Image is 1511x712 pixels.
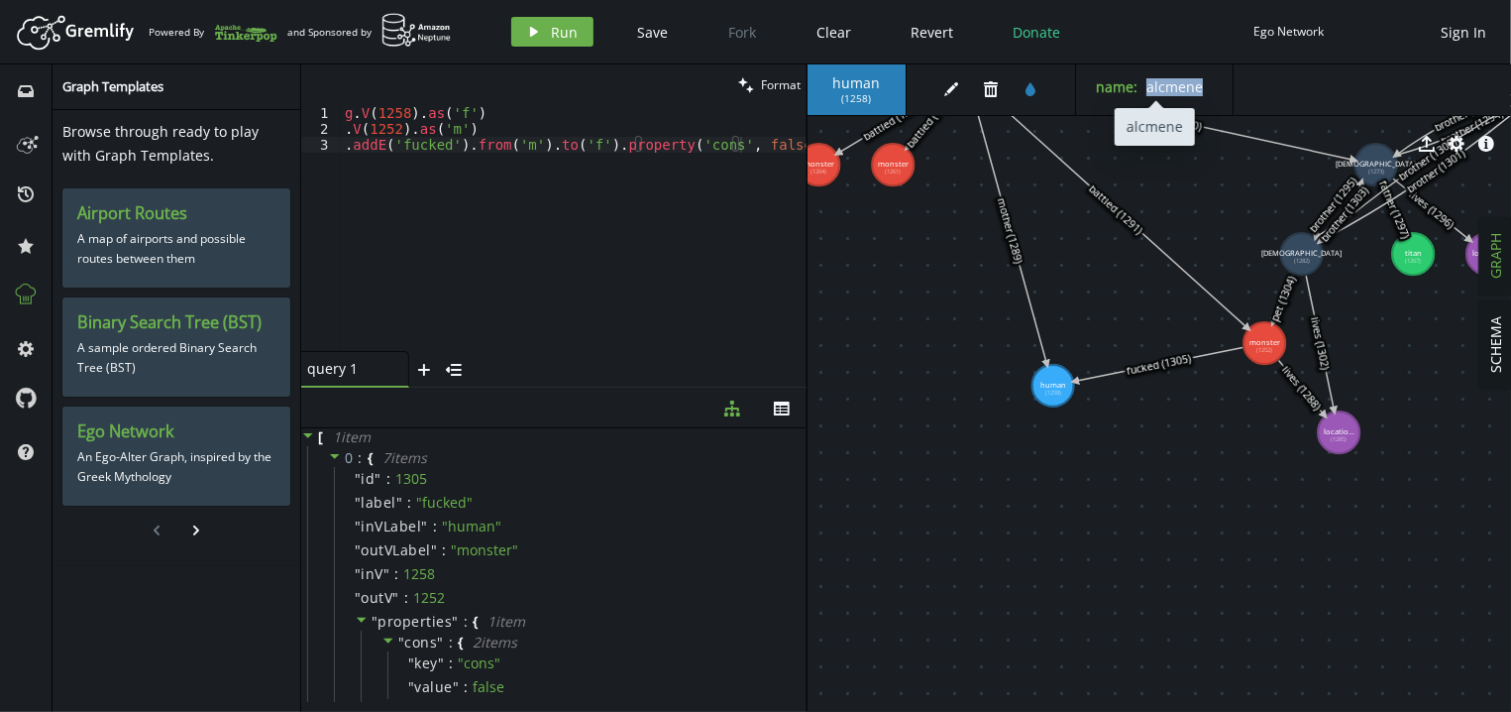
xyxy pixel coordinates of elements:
span: " [422,517,429,535]
span: " [431,540,438,559]
button: Revert [897,17,969,47]
tspan: monster [1249,338,1280,348]
span: Revert [912,23,954,42]
span: " [438,653,445,672]
span: [ [318,428,323,446]
button: Format [732,64,807,105]
span: Donate [1014,23,1061,42]
tspan: monster [804,160,834,170]
div: false [474,678,505,696]
span: " [408,677,415,696]
div: 2 [301,121,341,137]
span: Sign In [1441,23,1486,42]
tspan: (1282) [1294,257,1310,265]
span: : [386,470,390,488]
div: alcmene [1115,108,1195,146]
span: 1 item [333,427,371,446]
span: 7 item s [382,448,427,467]
span: " cons " [459,653,501,672]
div: 3 [301,137,341,153]
span: Run [552,23,579,42]
tspan: locatio... [1324,427,1354,437]
span: " [355,469,362,488]
span: " [438,633,445,652]
span: 0 [345,448,354,467]
span: value [415,678,454,696]
text: fucked (1305) [1126,351,1192,378]
div: 1 [301,105,341,121]
img: AWS Neptune [381,13,452,48]
span: Save [638,23,669,42]
div: 1305 [395,470,427,488]
span: cons [405,633,438,652]
span: " [372,612,378,631]
span: properties [378,612,453,631]
div: 1258 [404,565,436,583]
button: Save [623,17,684,47]
tspan: (1264) [810,168,826,176]
span: " [355,588,362,607]
p: A sample ordered Binary Search Tree (BST) [77,333,275,383]
h3: Airport Routes [77,203,275,224]
tspan: titan [1405,249,1422,259]
tspan: monster [878,160,909,170]
span: " [355,564,362,583]
tspan: (1261) [885,168,901,176]
span: : [433,518,437,535]
span: ( 1258 ) [842,92,872,105]
p: An Ego-Alter Graph, inspired by the Greek Mythology [77,442,275,492]
span: key [415,654,439,672]
span: " [355,493,362,512]
span: : [395,565,399,583]
button: Donate [999,17,1076,47]
span: 2 item s [474,633,518,652]
span: human [827,74,886,92]
text: lives (1302) [1308,315,1333,372]
span: query 1 [307,360,386,378]
span: " [408,653,415,672]
tspan: (1252) [1256,346,1272,354]
tspan: human [1040,380,1066,390]
span: " [393,588,400,607]
div: and Sponsored by [287,13,452,51]
button: Run [511,17,594,47]
span: " [453,612,460,631]
tspan: (1267) [1405,257,1421,265]
span: { [459,634,464,652]
span: " [398,633,405,652]
span: 1 item [488,612,526,631]
span: Browse through ready to play with Graph Templates. [62,122,259,165]
span: : [443,541,447,559]
span: { [368,449,373,467]
tspan: (1273) [1368,168,1384,176]
span: " [396,493,403,512]
span: : [450,654,454,672]
span: " [355,540,362,559]
span: id [362,470,376,488]
p: A map of airports and possible routes between them [77,224,275,274]
span: " human " [442,517,501,535]
tspan: (1285) [1331,435,1347,443]
span: : [408,494,412,512]
h3: Binary Search Tree (BST) [77,312,275,333]
span: SCHEMA [1486,317,1505,374]
button: Fork [713,17,773,47]
span: Fork [729,23,757,42]
span: Clear [817,23,852,42]
span: Format [761,76,801,93]
span: " [453,677,460,696]
span: inV [362,565,384,583]
span: Graph Templates [62,77,163,95]
span: " monster " [452,540,519,559]
span: : [464,613,469,631]
tspan: locatio... [1472,249,1503,259]
span: inVLabel [362,518,422,535]
span: " fucked " [417,493,474,512]
span: " [355,517,362,535]
h3: Ego Network [77,421,275,442]
div: Powered By [149,15,277,50]
span: : [449,634,454,652]
span: label [362,494,397,512]
span: : [404,589,408,607]
span: : [465,678,469,696]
